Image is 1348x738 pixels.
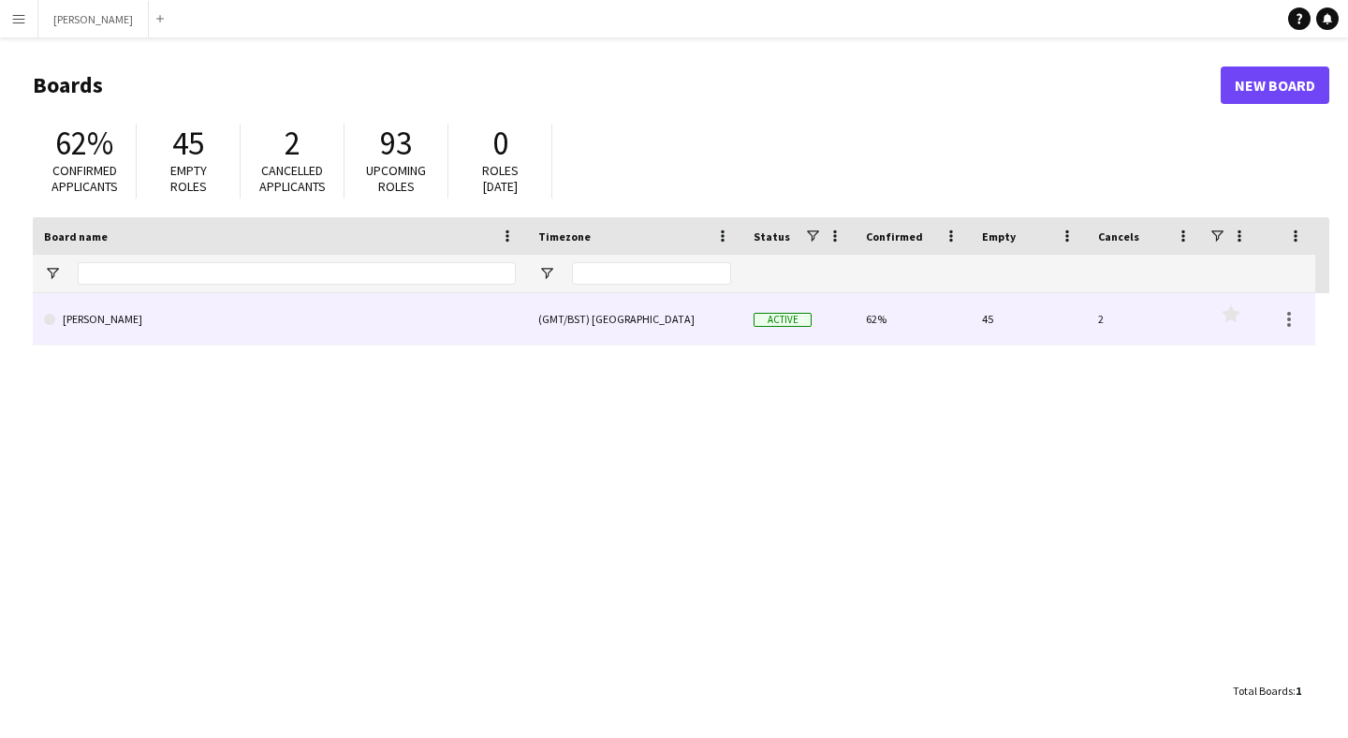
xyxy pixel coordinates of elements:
[44,293,516,346] a: [PERSON_NAME]
[1098,229,1139,244] span: Cancels
[172,123,204,164] span: 45
[285,123,300,164] span: 2
[44,229,108,244] span: Board name
[55,123,113,164] span: 62%
[1221,66,1329,104] a: New Board
[33,71,1221,99] h1: Boards
[982,229,1016,244] span: Empty
[527,293,742,345] div: (GMT/BST) [GEOGRAPHIC_DATA]
[572,262,731,285] input: Timezone Filter Input
[1087,293,1203,345] div: 2
[482,162,519,195] span: Roles [DATE]
[44,265,61,282] button: Open Filter Menu
[1233,684,1293,698] span: Total Boards
[971,293,1087,345] div: 45
[538,265,555,282] button: Open Filter Menu
[855,293,971,345] div: 62%
[51,162,118,195] span: Confirmed applicants
[754,229,790,244] span: Status
[366,162,426,195] span: Upcoming roles
[754,313,812,327] span: Active
[259,162,326,195] span: Cancelled applicants
[866,229,923,244] span: Confirmed
[538,229,591,244] span: Timezone
[38,1,149,37] button: [PERSON_NAME]
[1296,684,1301,698] span: 1
[1233,672,1301,709] div: :
[78,262,516,285] input: Board name Filter Input
[492,123,508,164] span: 0
[170,162,207,195] span: Empty roles
[380,123,412,164] span: 93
